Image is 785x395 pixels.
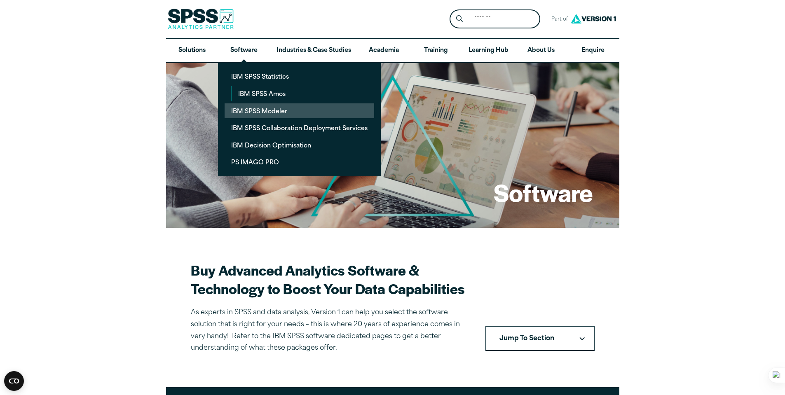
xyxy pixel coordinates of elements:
[166,39,218,63] a: Solutions
[225,69,374,84] a: IBM SPSS Statistics
[4,371,24,391] button: Open CMP widget
[191,307,466,354] p: As experts in SPSS and data analysis, Version 1 can help you select the software solution that is...
[494,176,593,208] h1: Software
[515,39,567,63] a: About Us
[462,39,515,63] a: Learning Hub
[218,62,381,176] ul: Software
[225,120,374,136] a: IBM SPSS Collaboration Deployment Services
[547,14,569,26] span: Part of
[450,9,540,29] form: Site Header Search Form
[485,326,595,351] nav: Table of Contents
[567,39,619,63] a: Enquire
[456,15,463,22] svg: Search magnifying glass icon
[225,154,374,170] a: PS IMAGO PRO
[410,39,462,63] a: Training
[579,337,585,341] svg: Downward pointing chevron
[225,103,374,119] a: IBM SPSS Modeler
[452,12,467,27] button: Search magnifying glass icon
[166,39,619,63] nav: Desktop version of site main menu
[191,261,466,298] h2: Buy Advanced Analytics Software & Technology to Boost Your Data Capabilities
[358,39,410,63] a: Academia
[168,9,234,29] img: SPSS Analytics Partner
[218,39,270,63] a: Software
[225,138,374,153] a: IBM Decision Optimisation
[569,11,618,26] img: Version1 Logo
[270,39,358,63] a: Industries & Case Studies
[485,326,595,351] button: Jump To SectionDownward pointing chevron
[232,86,374,101] a: IBM SPSS Amos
